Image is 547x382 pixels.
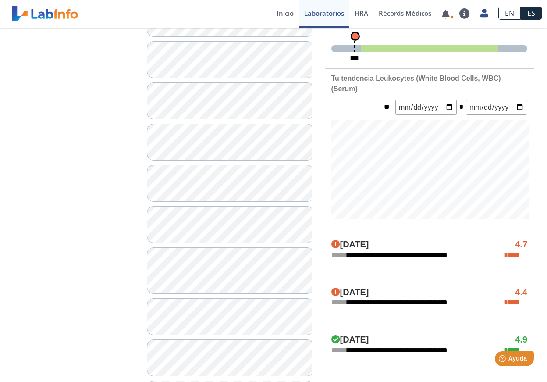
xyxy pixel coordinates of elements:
[515,335,527,345] h4: 4.9
[466,100,527,115] input: mm/dd/yyyy
[331,239,369,250] h4: [DATE]
[395,100,457,115] input: mm/dd/yyyy
[331,287,369,298] h4: [DATE]
[515,239,527,250] h4: 4.7
[515,287,527,298] h4: 4.4
[469,348,537,372] iframe: Help widget launcher
[498,7,521,20] a: EN
[355,9,368,18] span: HRA
[521,7,542,20] a: ES
[331,75,501,93] b: Tu tendencia Leukocytes (White Blood Cells, WBC) (Serum)
[331,335,369,345] h4: [DATE]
